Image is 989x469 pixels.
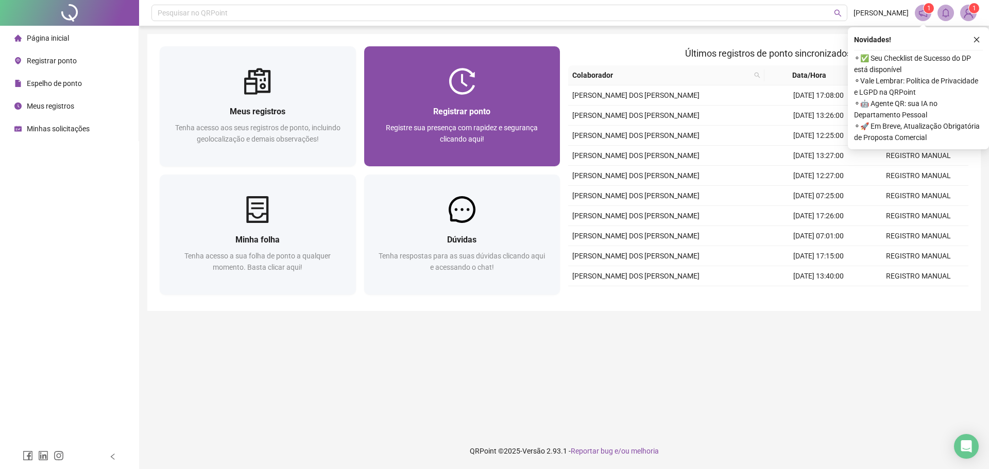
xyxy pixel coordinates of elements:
span: [PERSON_NAME] DOS [PERSON_NAME] [572,171,700,180]
span: ⚬ Vale Lembrar: Política de Privacidade e LGPD na QRPoint [854,75,983,98]
div: Open Intercom Messenger [954,434,979,459]
td: REGISTRO MANUAL [868,286,968,306]
span: [PERSON_NAME] DOS [PERSON_NAME] [572,272,700,280]
span: Tenha respostas para as suas dúvidas clicando aqui e acessando o chat! [379,252,545,271]
span: Meus registros [230,107,285,116]
span: notification [918,8,928,18]
span: Registre sua presença com rapidez e segurança clicando aqui! [386,124,538,143]
span: Novidades ! [854,34,891,45]
td: REGISTRO MANUAL [868,186,968,206]
span: Dúvidas [447,235,476,245]
span: 1 [927,5,931,12]
span: [PERSON_NAME] [854,7,909,19]
span: [PERSON_NAME] DOS [PERSON_NAME] [572,131,700,140]
span: ⚬ 🤖 Agente QR: sua IA no Departamento Pessoal [854,98,983,120]
td: [DATE] 12:35:00 [769,286,868,306]
td: REGISTRO MANUAL [868,266,968,286]
td: [DATE] 12:27:00 [769,166,868,186]
span: Página inicial [27,34,69,42]
td: [DATE] 17:15:00 [769,246,868,266]
span: Minhas solicitações [27,125,90,133]
span: clock-circle [14,102,22,110]
span: home [14,34,22,42]
span: search [752,67,762,83]
span: environment [14,57,22,64]
img: 83985 [961,5,976,21]
footer: QRPoint © 2025 - 2.93.1 - [139,433,989,469]
a: Minha folhaTenha acesso a sua folha de ponto a qualquer momento. Basta clicar aqui! [160,175,356,294]
span: [PERSON_NAME] DOS [PERSON_NAME] [572,111,700,119]
sup: 1 [924,3,934,13]
td: [DATE] 07:25:00 [769,186,868,206]
span: ⚬ 🚀 Em Breve, Atualização Obrigatória de Proposta Comercial [854,120,983,143]
span: Versão [522,447,545,455]
span: Reportar bug e/ou melhoria [571,447,659,455]
a: DúvidasTenha respostas para as suas dúvidas clicando aqui e acessando o chat! [364,175,560,294]
td: REGISTRO MANUAL [868,206,968,226]
span: close [973,36,980,43]
span: Registrar ponto [433,107,490,116]
span: schedule [14,125,22,132]
span: 1 [973,5,976,12]
td: [DATE] 17:08:00 [769,85,868,106]
span: Últimos registros de ponto sincronizados [685,48,851,59]
span: search [834,9,842,17]
span: Tenha acesso aos seus registros de ponto, incluindo geolocalização e demais observações! [175,124,340,143]
span: [PERSON_NAME] DOS [PERSON_NAME] [572,91,700,99]
span: [PERSON_NAME] DOS [PERSON_NAME] [572,212,700,220]
td: REGISTRO MANUAL [868,146,968,166]
span: Minha folha [235,235,280,245]
span: file [14,80,22,87]
span: search [754,72,760,78]
span: bell [941,8,950,18]
span: Espelho de ponto [27,79,82,88]
span: left [109,453,116,460]
td: [DATE] 13:27:00 [769,146,868,166]
td: [DATE] 12:25:00 [769,126,868,146]
td: REGISTRO MANUAL [868,246,968,266]
th: Data/Hora [764,65,863,85]
td: REGISTRO MANUAL [868,226,968,246]
span: ⚬ ✅ Seu Checklist de Sucesso do DP está disponível [854,53,983,75]
td: [DATE] 13:40:00 [769,266,868,286]
span: [PERSON_NAME] DOS [PERSON_NAME] [572,252,700,260]
td: REGISTRO MANUAL [868,166,968,186]
span: [PERSON_NAME] DOS [PERSON_NAME] [572,192,700,200]
span: Colaborador [572,70,750,81]
a: Registrar pontoRegistre sua presença com rapidez e segurança clicando aqui! [364,46,560,166]
span: Meus registros [27,102,74,110]
td: [DATE] 17:26:00 [769,206,868,226]
span: [PERSON_NAME] DOS [PERSON_NAME] [572,151,700,160]
td: [DATE] 07:01:00 [769,226,868,246]
sup: Atualize o seu contato no menu Meus Dados [969,3,979,13]
span: [PERSON_NAME] DOS [PERSON_NAME] [572,232,700,240]
span: Tenha acesso a sua folha de ponto a qualquer momento. Basta clicar aqui! [184,252,331,271]
span: facebook [23,450,33,461]
span: Data/Hora [769,70,850,81]
span: instagram [54,450,64,461]
a: Meus registrosTenha acesso aos seus registros de ponto, incluindo geolocalização e demais observa... [160,46,356,166]
span: Registrar ponto [27,57,77,65]
span: linkedin [38,450,48,461]
td: [DATE] 13:26:00 [769,106,868,126]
